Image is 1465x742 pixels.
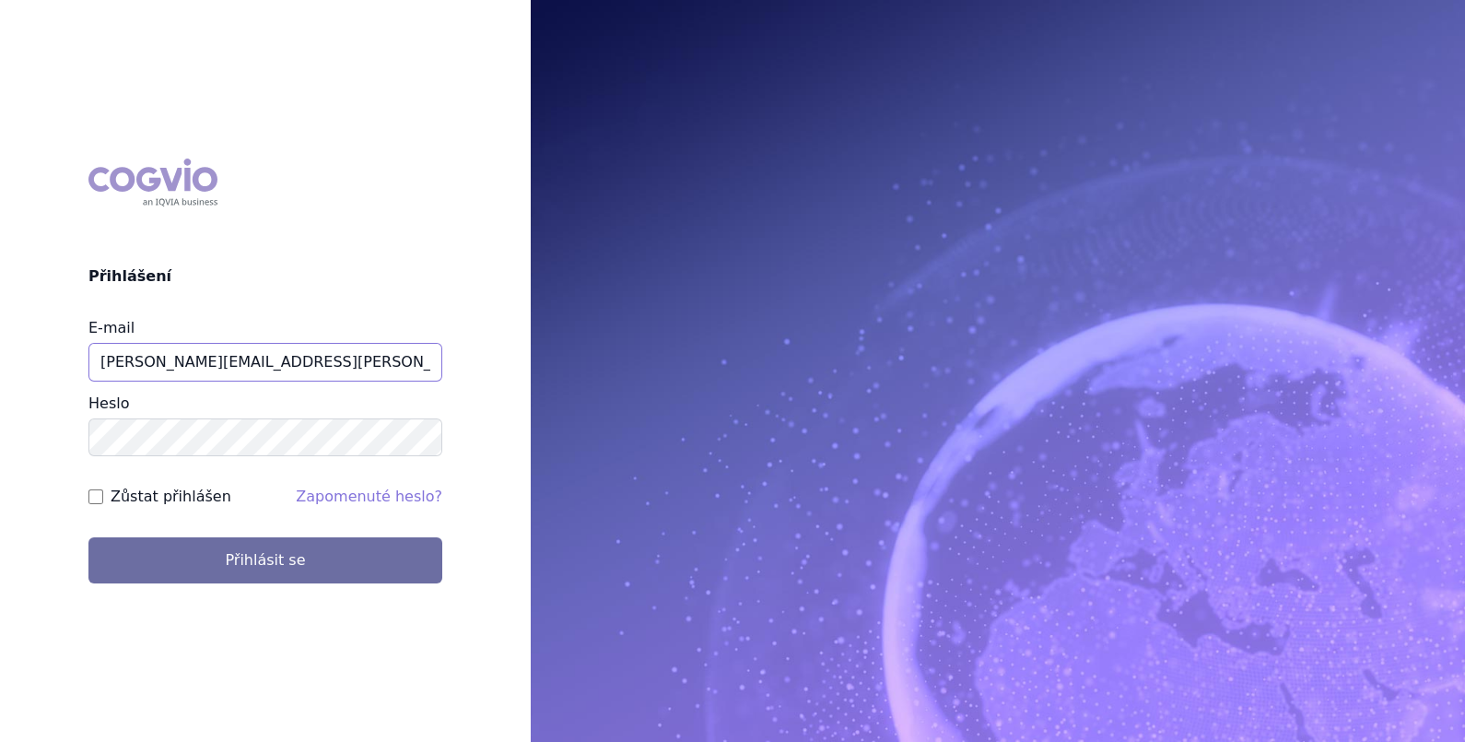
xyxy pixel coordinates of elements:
[88,319,135,336] label: E-mail
[296,488,442,505] a: Zapomenuté heslo?
[88,265,442,288] h2: Přihlášení
[111,486,231,508] label: Zůstat přihlášen
[88,395,129,412] label: Heslo
[88,537,442,583] button: Přihlásit se
[88,159,217,206] div: COGVIO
